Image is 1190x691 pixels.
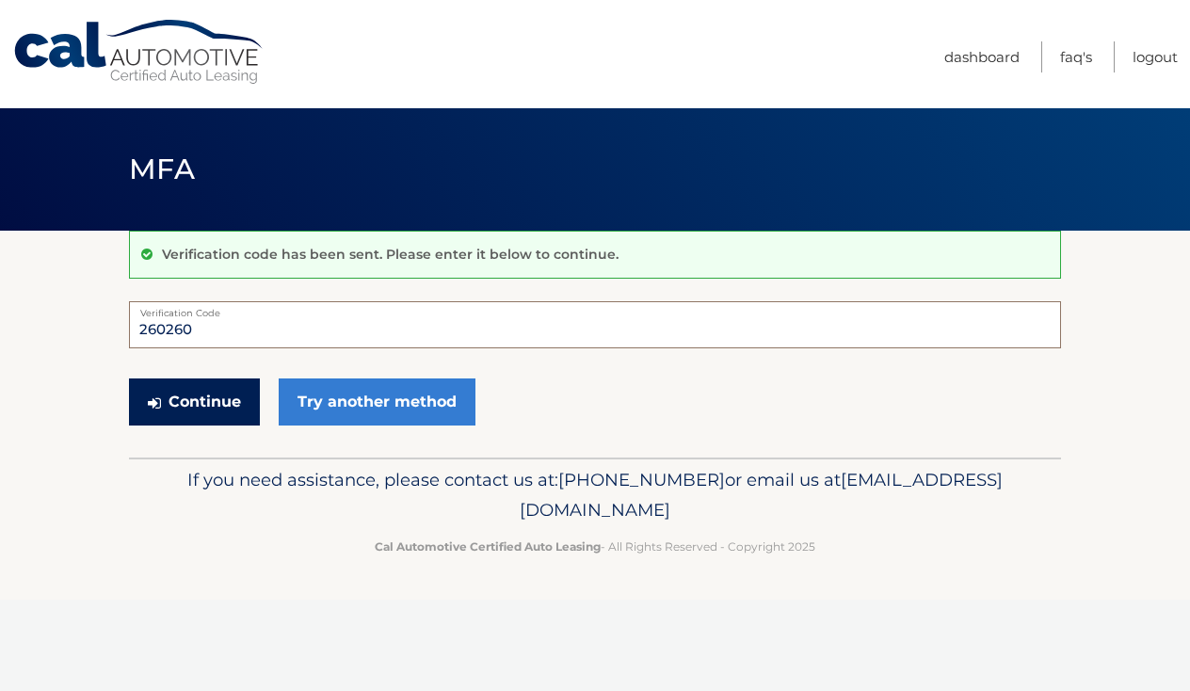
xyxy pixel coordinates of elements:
[129,378,260,426] button: Continue
[129,301,1061,348] input: Verification Code
[520,469,1003,521] span: [EMAIL_ADDRESS][DOMAIN_NAME]
[129,301,1061,316] label: Verification Code
[141,465,1049,525] p: If you need assistance, please contact us at: or email us at
[558,469,725,490] span: [PHONE_NUMBER]
[141,537,1049,556] p: - All Rights Reserved - Copyright 2025
[1060,41,1092,72] a: FAQ's
[1133,41,1178,72] a: Logout
[129,152,195,186] span: MFA
[944,41,1020,72] a: Dashboard
[162,246,619,263] p: Verification code has been sent. Please enter it below to continue.
[12,19,266,86] a: Cal Automotive
[279,378,475,426] a: Try another method
[375,539,601,554] strong: Cal Automotive Certified Auto Leasing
